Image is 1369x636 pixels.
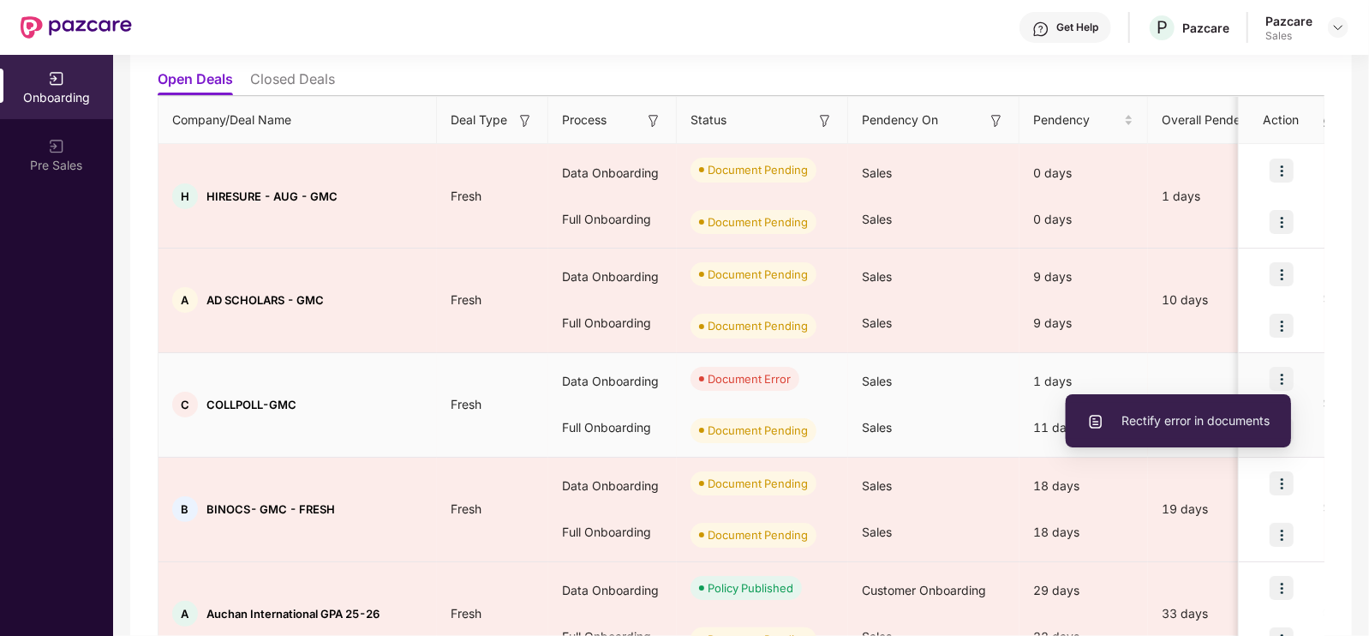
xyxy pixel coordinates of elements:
[1019,509,1148,555] div: 18 days
[548,150,677,196] div: Data Onboarding
[862,212,892,226] span: Sales
[862,315,892,330] span: Sales
[708,161,808,178] div: Document Pending
[548,567,677,614] div: Data Onboarding
[451,111,507,129] span: Deal Type
[548,196,677,243] div: Full Onboarding
[1019,567,1148,614] div: 29 days
[1033,111,1121,129] span: Pendency
[1331,21,1345,34] img: svg+xml;base64,PHN2ZyBpZD0iRHJvcGRvd24tMzJ4MzIiIHhtbG5zPSJodHRwOi8vd3d3LnczLm9yZy8yMDAwL3N2ZyIgd2...
[862,478,892,493] span: Sales
[1270,576,1294,600] img: icon
[1157,17,1168,38] span: P
[250,70,335,95] li: Closed Deals
[548,509,677,555] div: Full Onboarding
[437,292,495,307] span: Fresh
[206,607,380,621] span: Auchan International GPA 25-26
[1148,291,1294,309] div: 10 days
[1056,21,1098,34] div: Get Help
[1270,471,1294,495] img: icon
[862,374,892,388] span: Sales
[1019,254,1148,300] div: 9 days
[1265,29,1312,43] div: Sales
[1148,97,1294,144] th: Overall Pendency
[562,111,607,129] span: Process
[1270,262,1294,286] img: icon
[517,112,534,129] img: svg+xml;base64,PHN2ZyB3aWR0aD0iMTYiIGhlaWdodD0iMTYiIHZpZXdCb3g9IjAgMCAxNiAxNiIgZmlsbD0ibm9uZSIgeG...
[172,601,198,627] div: A
[158,70,233,95] li: Open Deals
[548,405,677,451] div: Full Onboarding
[548,300,677,346] div: Full Onboarding
[437,397,495,411] span: Fresh
[862,165,892,180] span: Sales
[206,502,335,516] span: BINOCS- GMC - FRESH
[172,287,198,313] div: A
[862,111,938,129] span: Pendency On
[645,112,662,129] img: svg+xml;base64,PHN2ZyB3aWR0aD0iMTYiIGhlaWdodD0iMTYiIHZpZXdCb3g9IjAgMCAxNiAxNiIgZmlsbD0ibm9uZSIgeG...
[708,422,808,439] div: Document Pending
[1182,20,1229,36] div: Pazcare
[158,97,437,144] th: Company/Deal Name
[816,112,834,129] img: svg+xml;base64,PHN2ZyB3aWR0aD0iMTYiIGhlaWdodD0iMTYiIHZpZXdCb3g9IjAgMCAxNiAxNiIgZmlsbD0ibm9uZSIgeG...
[1087,411,1270,430] span: Rectify error in documents
[690,111,726,129] span: Status
[862,420,892,435] span: Sales
[708,266,808,283] div: Document Pending
[437,501,495,516] span: Fresh
[172,392,198,417] div: C
[1270,367,1294,391] img: icon
[1148,500,1294,519] div: 19 days
[862,525,892,539] span: Sales
[862,583,986,597] span: Customer Onboarding
[1148,187,1294,206] div: 1 days
[1019,463,1148,509] div: 18 days
[172,183,198,209] div: H
[708,370,791,387] div: Document Error
[1270,523,1294,547] img: icon
[708,475,808,492] div: Document Pending
[21,16,132,39] img: New Pazcare Logo
[1032,21,1049,38] img: svg+xml;base64,PHN2ZyBpZD0iSGVscC0zMngzMiIgeG1sbnM9Imh0dHA6Ly93d3cudzMub3JnLzIwMDAvc3ZnIiB3aWR0aD...
[548,463,677,509] div: Data Onboarding
[708,317,808,334] div: Document Pending
[1087,413,1104,430] img: svg+xml;base64,PHN2ZyBpZD0iVXBsb2FkX0xvZ3MiIGRhdGEtbmFtZT0iVXBsb2FkIExvZ3MiIHhtbG5zPSJodHRwOi8vd3...
[1019,150,1148,196] div: 0 days
[48,138,65,155] img: svg+xml;base64,PHN2ZyB3aWR0aD0iMjAiIGhlaWdodD0iMjAiIHZpZXdCb3g9IjAgMCAyMCAyMCIgZmlsbD0ibm9uZSIgeG...
[708,579,793,597] div: Policy Published
[1019,97,1148,144] th: Pendency
[1270,210,1294,234] img: icon
[862,269,892,284] span: Sales
[206,398,296,411] span: COLLPOLL-GMC
[708,526,808,543] div: Document Pending
[172,496,198,522] div: B
[1270,314,1294,338] img: icon
[1270,159,1294,183] img: icon
[1265,13,1312,29] div: Pazcare
[1148,604,1294,623] div: 33 days
[708,213,808,231] div: Document Pending
[1019,358,1148,405] div: 1 days
[1019,405,1148,451] div: 11 days
[988,112,1005,129] img: svg+xml;base64,PHN2ZyB3aWR0aD0iMTYiIGhlaWdodD0iMTYiIHZpZXdCb3g9IjAgMCAxNiAxNiIgZmlsbD0ibm9uZSIgeG...
[1019,300,1148,346] div: 9 days
[437,189,495,203] span: Fresh
[48,70,65,87] img: svg+xml;base64,PHN2ZyB3aWR0aD0iMjAiIGhlaWdodD0iMjAiIHZpZXdCb3g9IjAgMCAyMCAyMCIgZmlsbD0ibm9uZSIgeG...
[206,293,324,307] span: AD SCHOLARS - GMC
[548,358,677,405] div: Data Onboarding
[1019,196,1148,243] div: 0 days
[1239,97,1324,144] th: Action
[548,254,677,300] div: Data Onboarding
[437,606,495,621] span: Fresh
[206,189,338,203] span: HIRESURE - AUG - GMC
